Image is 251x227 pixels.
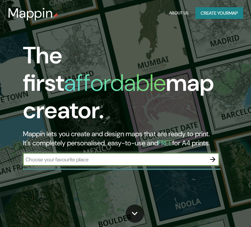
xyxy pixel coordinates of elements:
[64,68,166,98] h1: affordable
[23,42,224,129] h1: The first map creator.
[53,13,58,18] img: mappin-pin
[158,138,172,148] h5: FREE
[8,5,53,21] h3: Mappin
[23,129,224,148] h2: Mappin lets you create and design maps that are ready to print. It's completely personalised, eas...
[195,7,243,19] button: Create yourmap
[168,7,190,19] button: About Us
[23,156,206,163] input: Choose your favourite place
